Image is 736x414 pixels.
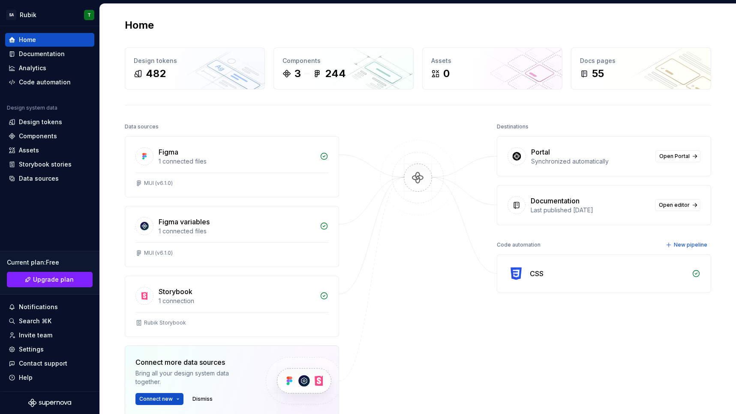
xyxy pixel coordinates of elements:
div: Connect more data sources [135,357,251,367]
div: Last published [DATE] [531,206,650,214]
a: Open editor [655,199,700,211]
a: Storybook stories [5,158,94,171]
a: Code automation [5,75,94,89]
a: Documentation [5,47,94,61]
div: 244 [325,67,346,80]
a: Design tokens482 [125,48,265,89]
div: Settings [19,345,44,354]
button: Search ⌘K [5,314,94,328]
div: Code automation [19,78,71,86]
div: Design system data [7,104,57,111]
button: New pipeline [663,239,711,251]
div: Documentation [531,196,580,206]
a: Assets [5,143,94,157]
span: New pipeline [674,241,707,248]
div: Home [19,36,36,44]
span: Open editor [659,202,690,208]
a: Upgrade plan [7,272,93,287]
a: Assets0 [422,48,562,89]
div: Documentation [19,50,65,58]
span: Dismiss [192,396,213,402]
div: Design tokens [134,57,256,65]
div: Assets [431,57,553,65]
span: Open Portal [659,153,690,160]
div: Figma [159,147,178,157]
div: Assets [19,146,39,155]
a: Invite team [5,328,94,342]
a: Data sources [5,172,94,185]
span: Connect new [139,396,173,402]
div: Search ⌘K [19,317,51,325]
svg: Supernova Logo [28,399,71,407]
div: T [87,12,91,18]
div: Destinations [497,121,529,133]
div: Code automation [497,239,541,251]
div: Data sources [125,121,159,133]
div: 482 [146,67,166,80]
button: Contact support [5,357,94,370]
a: Home [5,33,94,47]
div: Storybook stories [19,160,72,169]
a: Open Portal [655,150,700,162]
div: MUI (v6.1.0) [144,180,173,187]
div: Docs pages [580,57,702,65]
div: 0 [443,67,450,80]
div: 1 connected files [159,227,315,235]
button: Notifications [5,300,94,314]
div: Rubik [20,11,36,19]
div: Help [19,373,33,382]
div: Data sources [19,174,59,183]
a: Storybook1 connectionRubik Storybook [125,276,339,337]
button: Dismiss [189,393,216,405]
a: Components3244 [273,48,414,89]
div: 3 [294,67,301,80]
button: SARubikT [2,6,98,24]
div: Portal [531,147,550,157]
div: Storybook [159,286,192,297]
div: SA [6,10,16,20]
div: Components [282,57,405,65]
div: Invite team [19,331,52,340]
a: Figma1 connected filesMUI (v6.1.0) [125,136,339,197]
button: Help [5,371,94,384]
a: Analytics [5,61,94,75]
div: Figma variables [159,217,210,227]
div: 55 [592,67,604,80]
div: MUI (v6.1.0) [144,250,173,256]
a: Settings [5,343,94,356]
div: Current plan : Free [7,258,93,267]
div: 1 connection [159,297,315,305]
span: Upgrade plan [33,275,74,284]
div: Bring all your design system data together. [135,369,251,386]
a: Design tokens [5,115,94,129]
div: Synchronized automatically [531,157,650,166]
div: CSS [530,268,544,279]
a: Docs pages55 [571,48,711,89]
div: Components [19,132,57,140]
button: Connect new [135,393,183,405]
div: Contact support [19,359,67,368]
a: Components [5,129,94,143]
div: Rubik Storybook [144,319,186,326]
div: Design tokens [19,118,62,126]
h2: Home [125,18,154,32]
div: 1 connected files [159,157,315,166]
a: Figma variables1 connected filesMUI (v6.1.0) [125,206,339,267]
div: Notifications [19,303,58,311]
div: Analytics [19,64,46,72]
